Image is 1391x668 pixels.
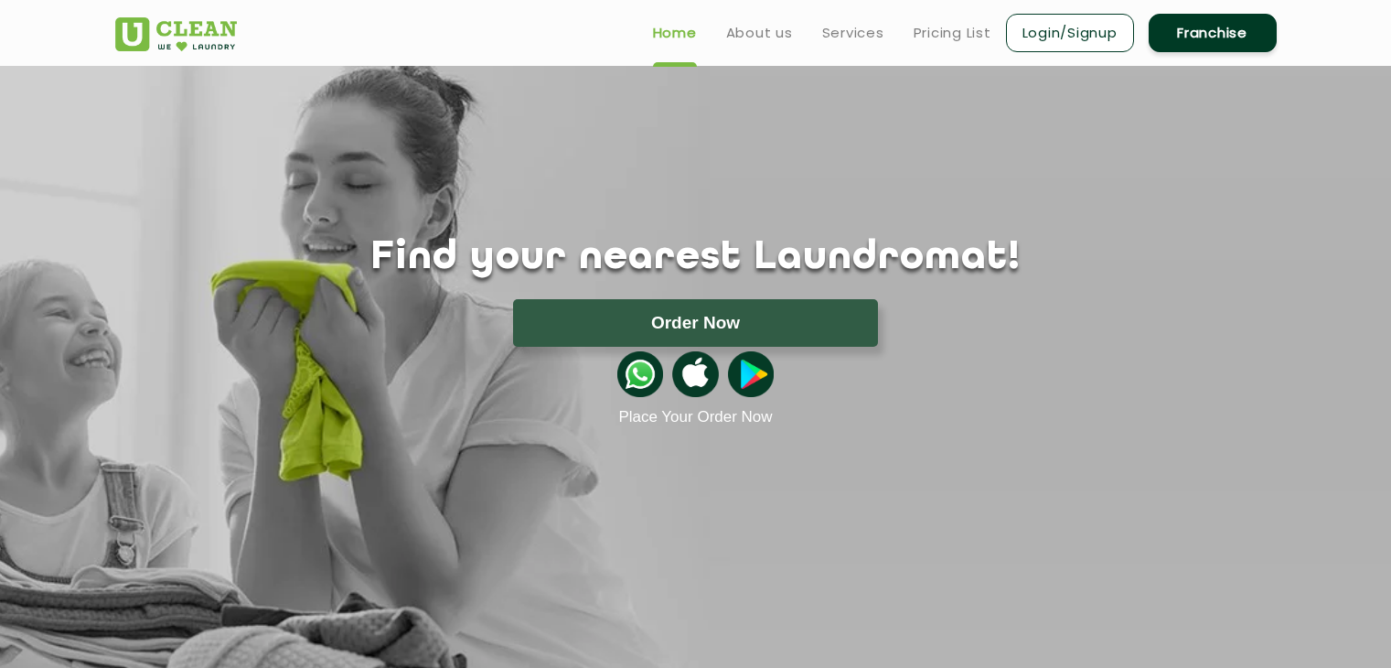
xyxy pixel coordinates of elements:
a: Place Your Order Now [618,408,772,426]
img: playstoreicon.png [728,351,774,397]
button: Order Now [513,299,878,347]
a: Home [653,22,697,44]
a: Pricing List [914,22,991,44]
a: Login/Signup [1006,14,1134,52]
img: whatsappicon.png [617,351,663,397]
img: UClean Laundry and Dry Cleaning [115,17,237,51]
a: About us [726,22,793,44]
a: Services [822,22,884,44]
a: Franchise [1149,14,1277,52]
img: apple-icon.png [672,351,718,397]
h1: Find your nearest Laundromat! [102,235,1290,281]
